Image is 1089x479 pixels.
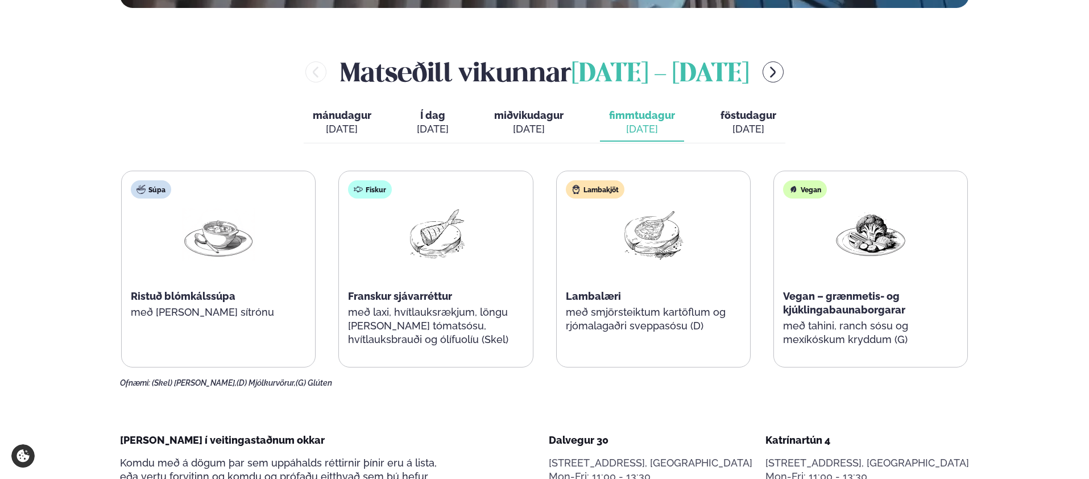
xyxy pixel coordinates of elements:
button: fimmtudagur [DATE] [600,104,684,142]
p: með smjörsteiktum kartöflum og rjómalagaðri sveppasósu (D) [566,305,741,333]
img: Lamb.svg [572,185,581,194]
h2: Matseðill vikunnar [340,53,749,90]
button: menu-btn-left [305,61,326,82]
p: [STREET_ADDRESS], [GEOGRAPHIC_DATA] [549,456,752,470]
img: Vegan.png [834,208,907,261]
div: Katrínartún 4 [765,433,969,447]
div: [DATE] [313,122,371,136]
img: Lamb-Meat.png [617,208,690,261]
span: fimmtudagur [609,109,675,121]
p: með laxi, hvítlauksrækjum, löngu [PERSON_NAME] tómatsósu, hvítlauksbrauði og ólífuolíu (Skel) [348,305,523,346]
img: Fish.png [399,208,472,261]
img: Soup.png [182,208,255,261]
div: Vegan [783,180,827,199]
p: með tahini, ranch sósu og mexíkóskum kryddum (G) [783,319,958,346]
div: [DATE] [721,122,776,136]
button: föstudagur [DATE] [711,104,785,142]
button: Í dag [DATE] [408,104,458,142]
a: Cookie settings [11,444,35,468]
p: [STREET_ADDRESS], [GEOGRAPHIC_DATA] [765,456,969,470]
span: Vegan – grænmetis- og kjúklingabaunaborgarar [783,290,905,316]
span: (Skel) [PERSON_NAME], [152,378,237,387]
img: Vegan.svg [789,185,798,194]
img: soup.svg [136,185,146,194]
div: [DATE] [417,122,449,136]
span: Ristuð blómkálssúpa [131,290,235,302]
p: með [PERSON_NAME] sítrónu [131,305,306,319]
img: fish.svg [354,185,363,194]
span: Ofnæmi: [120,378,150,387]
span: [DATE] - [DATE] [572,62,749,87]
span: (D) Mjólkurvörur, [237,378,296,387]
span: föstudagur [721,109,776,121]
button: mánudagur [DATE] [304,104,380,142]
span: Franskur sjávarréttur [348,290,452,302]
span: Lambalæri [566,290,621,302]
button: miðvikudagur [DATE] [485,104,573,142]
span: mánudagur [313,109,371,121]
div: Fiskur [348,180,392,199]
span: Í dag [417,109,449,122]
span: [PERSON_NAME] í veitingastaðnum okkar [120,434,325,446]
div: [DATE] [609,122,675,136]
div: [DATE] [494,122,564,136]
div: Dalvegur 30 [549,433,752,447]
div: Lambakjöt [566,180,624,199]
button: menu-btn-right [763,61,784,82]
span: miðvikudagur [494,109,564,121]
span: (G) Glúten [296,378,332,387]
div: Súpa [131,180,171,199]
